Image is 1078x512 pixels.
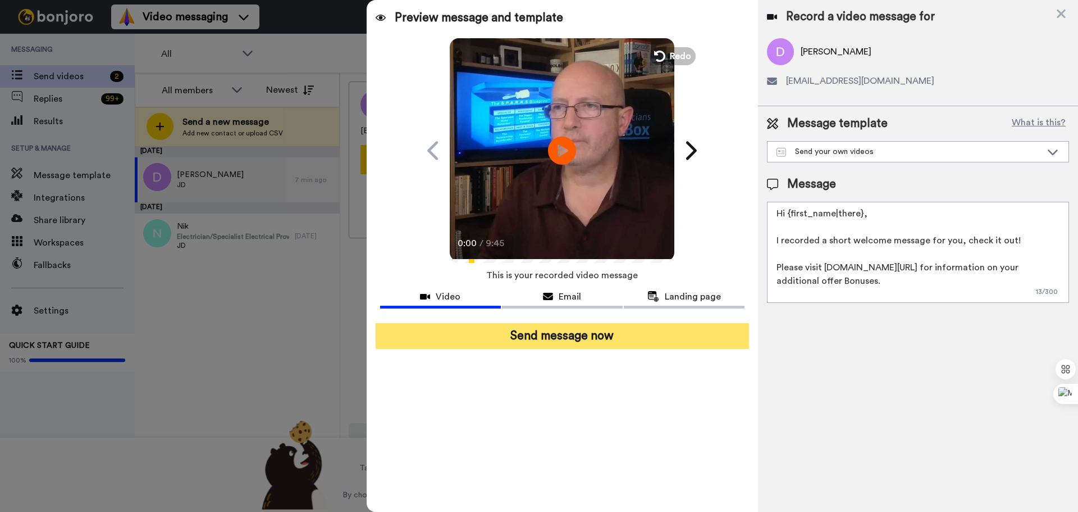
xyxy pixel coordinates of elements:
[376,323,749,349] button: Send message now
[1008,115,1069,132] button: What is this?
[436,290,460,303] span: Video
[767,202,1069,303] textarea: Hi {first_name|there}, I recorded a short welcome message for you, check it out! Please visit [DO...
[559,290,581,303] span: Email
[776,148,786,157] img: Message-temps.svg
[787,115,888,132] span: Message template
[665,290,721,303] span: Landing page
[486,237,505,250] span: 9:45
[776,146,1042,157] div: Send your own videos
[486,263,638,288] span: This is your recorded video message
[458,237,477,250] span: 0:00
[787,176,836,193] span: Message
[786,74,934,88] span: [EMAIL_ADDRESS][DOMAIN_NAME]
[479,237,483,250] span: /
